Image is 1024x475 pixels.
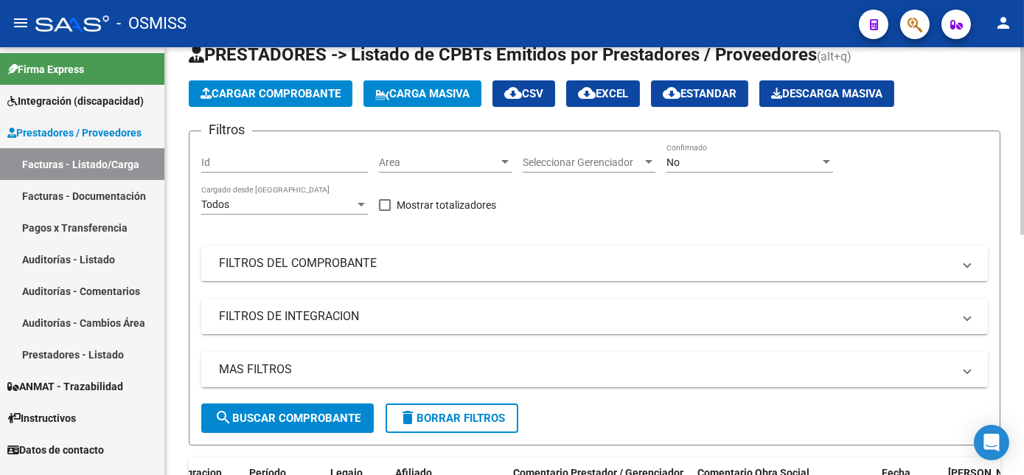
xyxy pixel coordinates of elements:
[504,87,543,100] span: CSV
[116,7,187,40] span: - OSMISS
[363,80,481,107] button: Carga Masiva
[386,403,518,433] button: Borrar Filtros
[399,409,417,426] mat-icon: delete
[219,255,952,271] mat-panel-title: FILTROS DEL COMPROBANTE
[7,125,142,141] span: Prestadores / Proveedores
[578,87,628,100] span: EXCEL
[397,196,496,214] span: Mostrar totalizadores
[566,80,640,107] button: EXCEL
[7,442,104,458] span: Datos de contacto
[995,14,1012,32] mat-icon: person
[12,14,29,32] mat-icon: menu
[817,49,851,63] span: (alt+q)
[379,156,498,169] span: Area
[201,403,374,433] button: Buscar Comprobante
[215,412,361,425] span: Buscar Comprobante
[651,80,748,107] button: Estandar
[771,87,882,100] span: Descarga Masiva
[201,352,988,387] mat-expansion-panel-header: MAS FILTROS
[504,84,522,102] mat-icon: cloud_download
[375,87,470,100] span: Carga Masiva
[399,412,505,425] span: Borrar Filtros
[759,80,894,107] app-download-masive: Descarga masiva de comprobantes (adjuntos)
[201,246,988,281] mat-expansion-panel-header: FILTROS DEL COMPROBANTE
[7,378,123,395] span: ANMAT - Trazabilidad
[663,84,680,102] mat-icon: cloud_download
[215,409,232,426] mat-icon: search
[663,87,736,100] span: Estandar
[219,308,952,325] mat-panel-title: FILTROS DE INTEGRACION
[578,84,596,102] mat-icon: cloud_download
[201,87,341,100] span: Cargar Comprobante
[974,425,1009,460] div: Open Intercom Messenger
[201,119,252,140] h3: Filtros
[219,361,952,378] mat-panel-title: MAS FILTROS
[7,61,84,77] span: Firma Express
[523,156,642,169] span: Seleccionar Gerenciador
[666,156,680,168] span: No
[7,410,76,426] span: Instructivos
[492,80,555,107] button: CSV
[201,198,229,210] span: Todos
[201,299,988,334] mat-expansion-panel-header: FILTROS DE INTEGRACION
[189,44,817,65] span: PRESTADORES -> Listado de CPBTs Emitidos por Prestadores / Proveedores
[7,93,144,109] span: Integración (discapacidad)
[189,80,352,107] button: Cargar Comprobante
[759,80,894,107] button: Descarga Masiva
